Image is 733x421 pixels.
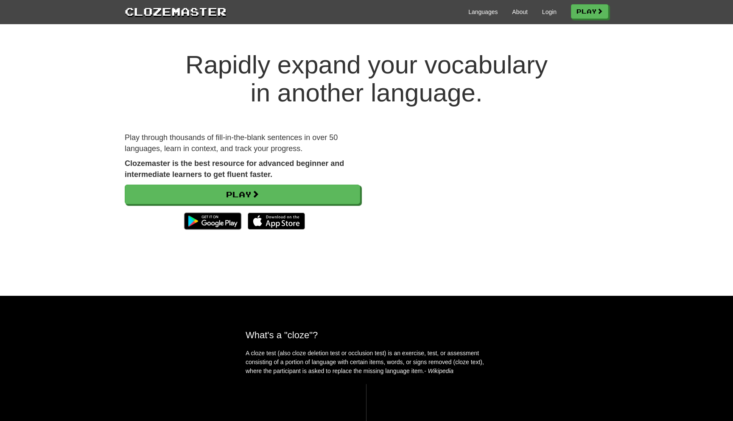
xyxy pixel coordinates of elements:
[246,330,487,340] h2: What's a "cloze"?
[512,8,528,16] a: About
[125,159,344,179] strong: Clozemaster is the best resource for advanced beginner and intermediate learners to get fluent fa...
[468,8,498,16] a: Languages
[246,349,487,376] p: A cloze test (also cloze deletion test or occlusion test) is an exercise, test, or assessment con...
[542,8,557,16] a: Login
[248,213,305,230] img: Download_on_the_App_Store_Badge_US-UK_135x40-25178aeef6eb6b83b96f5f2d004eda3bffbb37122de64afbaef7...
[180,208,246,234] img: Get it on Google Play
[571,4,608,19] a: Play
[125,185,360,204] a: Play
[125,3,227,19] a: Clozemaster
[125,132,360,154] p: Play through thousands of fill-in-the-blank sentences in over 50 languages, learn in context, and...
[424,368,453,374] em: - Wikipedia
